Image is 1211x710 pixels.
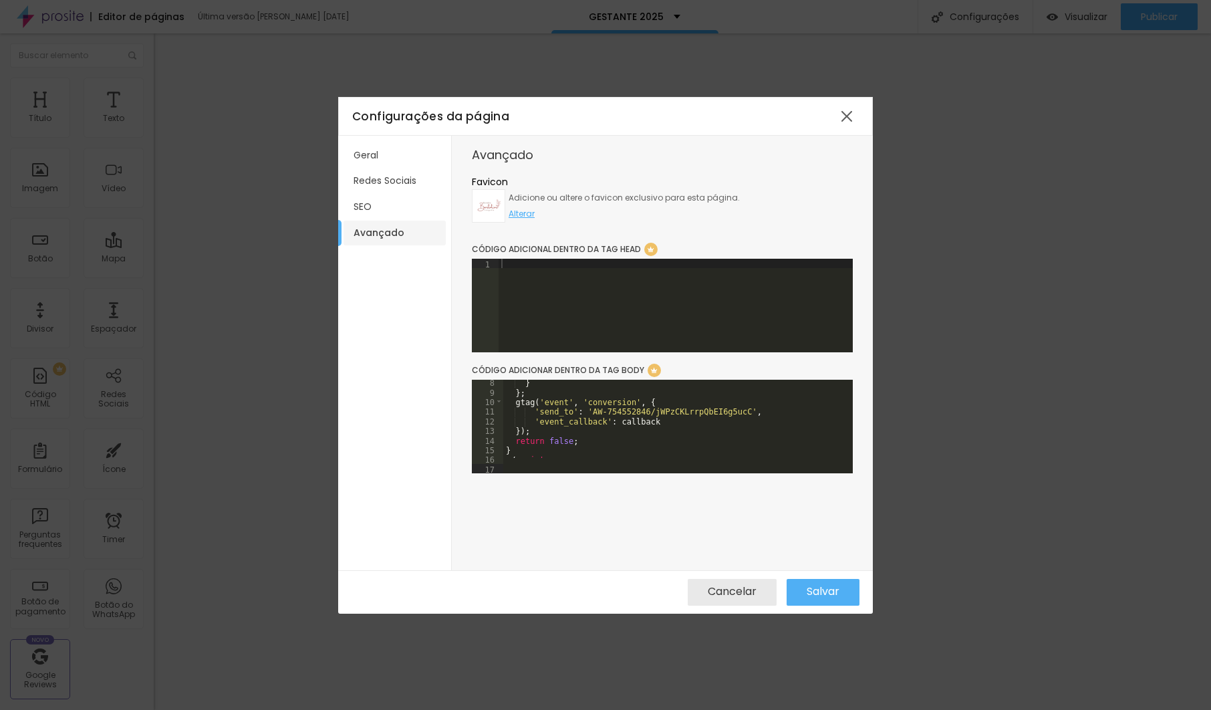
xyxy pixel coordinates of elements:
[787,579,859,606] button: Salvar
[344,143,446,168] li: Geral
[472,387,503,396] div: 9
[807,586,839,598] span: Salvar
[344,168,446,193] li: Redes Sociais
[472,259,499,268] div: 1
[472,396,503,406] div: 10
[472,445,503,454] div: 15
[344,195,446,219] li: SEO
[472,149,853,161] div: Avançado
[472,435,503,445] div: 14
[509,191,740,204] span: Adicione ou altere o favicon exclusivo para esta página.
[472,406,503,415] div: 11
[472,454,503,463] div: 16
[509,208,535,219] span: Alterar
[708,586,757,598] span: Cancelar
[352,108,509,124] span: Configurações da página
[472,175,508,189] span: Favicon
[688,579,777,606] button: Cancelar
[472,425,503,435] div: 13
[472,377,503,386] div: 8
[472,464,503,473] div: 17
[472,416,503,425] div: 12
[472,243,641,255] span: Código adicional dentro da tag HEAD
[344,221,446,245] li: Avançado
[472,364,644,376] span: Código adicionar dentro da tag BODY
[473,191,504,221] img: 1.png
